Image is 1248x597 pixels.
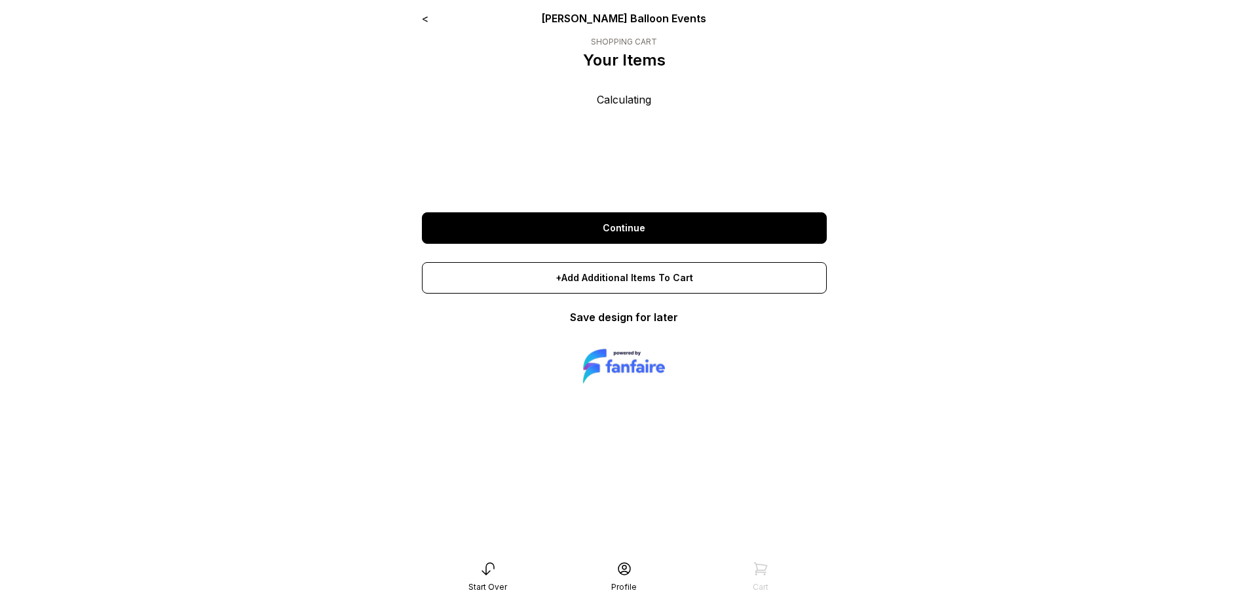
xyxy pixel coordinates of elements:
[583,346,665,386] img: logo
[583,37,666,47] div: SHOPPING CART
[422,92,827,197] div: Calculating
[502,10,746,26] div: [PERSON_NAME] Balloon Events
[422,212,827,244] a: Continue
[583,50,666,71] p: Your Items
[468,582,507,592] div: Start Over
[611,582,637,592] div: Profile
[422,262,827,294] div: +Add Additional Items To Cart
[422,12,428,25] a: <
[753,582,768,592] div: Cart
[570,311,678,324] a: Save design for later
